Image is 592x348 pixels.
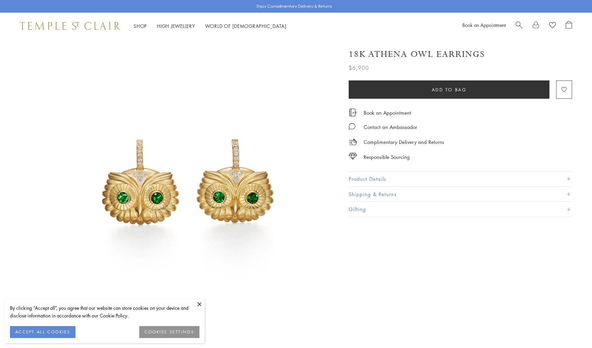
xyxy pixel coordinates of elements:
[349,123,355,130] img: MessageIcon-01_2.svg
[20,22,120,30] img: Temple St. Clair
[462,22,506,28] a: Book an Appointment
[349,63,369,72] span: $6,900
[134,22,287,30] nav: Main navigation
[364,109,411,116] a: Book an Appointment
[257,3,332,10] p: Enjoy Complimentary Delivery & Returns
[349,202,572,217] button: Gifting
[566,21,572,31] a: Open Shopping Bag
[349,153,357,160] img: icon_sourcing.svg
[157,23,195,29] a: High JewelleryHigh Jewellery
[139,326,199,338] button: COOKIES SETTINGS
[349,138,357,146] img: icon_delivery.svg
[559,317,585,341] iframe: Gorgias live chat messenger
[10,326,75,338] button: ACCEPT ALL COOKIES
[432,86,467,93] span: Add to bag
[516,21,523,31] a: Search
[364,123,417,131] div: Contact an Ambassador
[349,109,357,116] img: icon_appointment.svg
[349,187,572,202] button: Shipping & Returns
[364,138,444,146] p: Complimentary Delivery and Returns
[134,23,147,29] a: ShopShop
[549,21,556,31] a: View Wishlist
[364,153,410,161] div: Responsible Sourcing
[349,172,572,186] button: Product Details
[10,304,199,319] div: By clicking “Accept all”, you agree that our website can store cookies on your device and disclos...
[205,23,287,29] a: World of [DEMOGRAPHIC_DATA]World of [DEMOGRAPHIC_DATA]
[349,49,485,60] h1: 18K Athena Owl Earrings
[43,39,333,329] img: E36186-OWLTG
[349,80,549,99] button: Add to bag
